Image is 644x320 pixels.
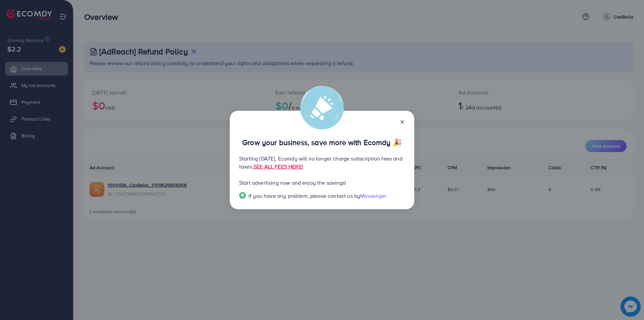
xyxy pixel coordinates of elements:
[300,86,344,130] img: alert
[254,163,303,170] a: SEE ALL FEES HERE!
[239,179,405,187] p: Start advertising now and enjoy the savings!
[239,138,405,146] p: Grow your business, save more with Ecomdy 🎉
[249,192,360,199] span: If you have any problem, please contact us by
[239,154,405,171] p: Starting [DATE], Ecomdy will no longer charge subscription fees and taxes.
[360,192,386,199] span: Messenger
[239,192,246,199] img: Popup guide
